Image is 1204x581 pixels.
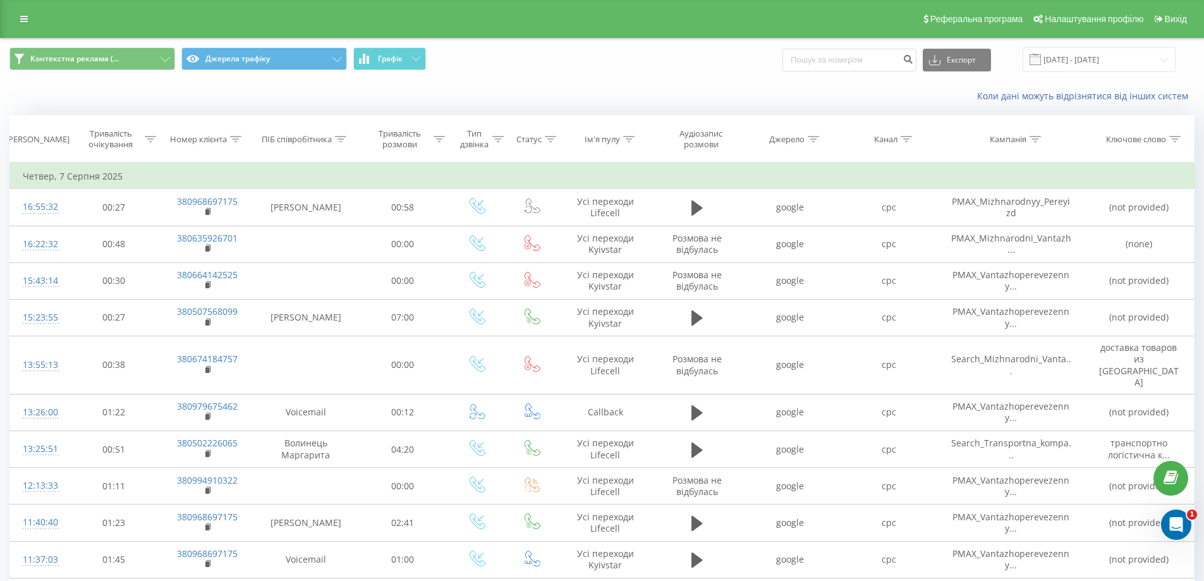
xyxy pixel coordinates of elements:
[68,468,160,505] td: 01:11
[68,394,160,431] td: 01:22
[177,547,238,560] a: 380968697175
[1084,262,1194,299] td: (not provided)
[177,305,238,317] a: 380507568099
[255,431,357,468] td: Волинець Маргарита
[1045,14,1143,24] span: Налаштування профілю
[558,336,653,394] td: Усі переходи Lifecell
[1108,437,1170,460] span: транспортно логістична к...
[558,299,653,336] td: Усі переходи Kyivstar
[952,305,1069,329] span: PMAX_Vantazhoperevezenny...
[741,541,839,578] td: google
[558,468,653,505] td: Усі переходи Lifecell
[459,128,489,150] div: Тип дзвінка
[357,505,449,541] td: 02:41
[177,232,238,244] a: 380635926701
[672,474,722,498] span: Розмова не відбулась
[1084,541,1194,578] td: (not provided)
[839,505,938,541] td: cpc
[558,431,653,468] td: Усі переходи Lifecell
[357,468,449,505] td: 00:00
[951,232,1071,255] span: PMAX_Mizhnarodni_Vantazh...
[1084,394,1194,431] td: (not provided)
[951,437,1071,460] span: Search_Transportna_kompa...
[930,14,1023,24] span: Реферальна програма
[353,47,426,70] button: Графік
[558,226,653,262] td: Усі переходи Kyivstar
[1187,510,1197,520] span: 1
[741,505,839,541] td: google
[23,547,56,572] div: 11:37:03
[177,353,238,365] a: 380674184757
[839,468,938,505] td: cpc
[378,54,403,63] span: Графік
[23,510,56,535] div: 11:40:40
[23,437,56,462] div: 13:25:51
[262,134,332,145] div: ПІБ співробітника
[839,394,938,431] td: cpc
[68,505,160,541] td: 01:23
[1084,189,1194,226] td: (not provided)
[782,49,916,71] input: Пошук за номером
[1084,505,1194,541] td: (not provided)
[1165,14,1187,24] span: Вихід
[80,128,142,150] div: Тривалість очікування
[9,47,175,70] button: Контекстна реклама (...
[769,134,805,145] div: Джерело
[741,431,839,468] td: google
[357,431,449,468] td: 04:20
[990,134,1026,145] div: Кампанія
[23,195,56,219] div: 16:55:32
[741,226,839,262] td: google
[839,262,938,299] td: cpc
[177,511,238,523] a: 380968697175
[177,437,238,449] a: 380502226065
[255,394,357,431] td: Voicemail
[181,47,347,70] button: Джерела трафіку
[585,134,620,145] div: Ім'я пулу
[952,269,1069,292] span: PMAX_Vantazhoperevezenny...
[1161,510,1191,540] iframe: Intercom live chat
[177,400,238,412] a: 380979675462
[23,474,56,498] div: 12:13:33
[23,400,56,425] div: 13:26:00
[357,336,449,394] td: 00:00
[741,468,839,505] td: google
[1106,134,1166,145] div: Ключове слово
[672,232,722,255] span: Розмова не відбулась
[255,505,357,541] td: [PERSON_NAME]
[558,189,653,226] td: Усі переходи Lifecell
[23,353,56,377] div: 13:55:13
[6,134,70,145] div: [PERSON_NAME]
[357,189,449,226] td: 00:58
[558,541,653,578] td: Усі переходи Kyivstar
[1084,468,1194,505] td: (not provided)
[741,299,839,336] td: google
[10,164,1195,189] td: Четвер, 7 Серпня 2025
[1084,226,1194,262] td: (none)
[672,269,722,292] span: Розмова не відбулась
[23,305,56,330] div: 15:23:55
[664,128,738,150] div: Аудіозапис розмови
[1084,299,1194,336] td: (not provided)
[923,49,991,71] button: Експорт
[558,394,653,431] td: Callback
[255,189,357,226] td: [PERSON_NAME]
[951,353,1071,376] span: Search_Mizhnarodni_Vanta...
[672,353,722,376] span: Розмова не відбулась
[255,299,357,336] td: [PERSON_NAME]
[68,336,160,394] td: 00:38
[839,226,938,262] td: cpc
[558,505,653,541] td: Усі переходи Lifecell
[357,226,449,262] td: 00:00
[177,195,238,207] a: 380968697175
[874,134,897,145] div: Канал
[68,299,160,336] td: 00:27
[1084,336,1194,394] td: доставка товаров из [GEOGRAPHIC_DATA]
[23,232,56,257] div: 16:22:32
[839,189,938,226] td: cpc
[368,128,431,150] div: Тривалість розмови
[68,431,160,468] td: 00:51
[741,189,839,226] td: google
[741,394,839,431] td: google
[357,262,449,299] td: 00:00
